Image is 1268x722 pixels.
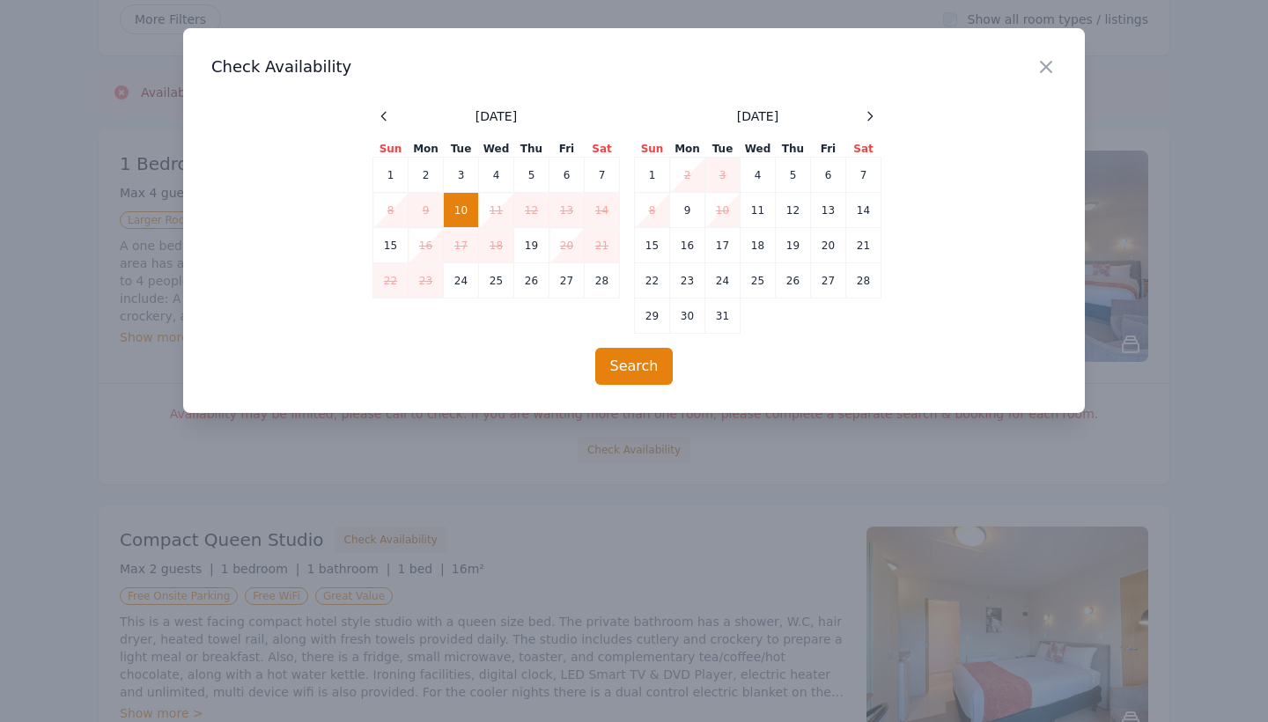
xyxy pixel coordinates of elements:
[635,158,670,193] td: 1
[670,228,705,263] td: 16
[409,141,444,158] th: Mon
[776,263,811,298] td: 26
[514,228,549,263] td: 19
[705,263,741,298] td: 24
[409,158,444,193] td: 2
[811,141,846,158] th: Fri
[475,107,517,125] span: [DATE]
[846,158,881,193] td: 7
[444,141,479,158] th: Tue
[444,193,479,228] td: 10
[776,141,811,158] th: Thu
[479,141,514,158] th: Wed
[635,298,670,334] td: 29
[585,263,620,298] td: 28
[811,193,846,228] td: 13
[741,193,776,228] td: 11
[479,228,514,263] td: 18
[776,158,811,193] td: 5
[585,158,620,193] td: 7
[670,141,705,158] th: Mon
[705,141,741,158] th: Tue
[811,158,846,193] td: 6
[409,263,444,298] td: 23
[741,141,776,158] th: Wed
[635,141,670,158] th: Sun
[635,263,670,298] td: 22
[479,193,514,228] td: 11
[549,141,585,158] th: Fri
[595,348,674,385] button: Search
[409,193,444,228] td: 9
[585,193,620,228] td: 14
[514,193,549,228] td: 12
[705,193,741,228] td: 10
[409,228,444,263] td: 16
[444,228,479,263] td: 17
[585,228,620,263] td: 21
[670,193,705,228] td: 9
[514,263,549,298] td: 26
[549,228,585,263] td: 20
[635,228,670,263] td: 15
[549,158,585,193] td: 6
[373,158,409,193] td: 1
[670,298,705,334] td: 30
[741,263,776,298] td: 25
[373,193,409,228] td: 8
[549,193,585,228] td: 13
[479,263,514,298] td: 25
[705,228,741,263] td: 17
[670,263,705,298] td: 23
[846,141,881,158] th: Sat
[373,141,409,158] th: Sun
[776,228,811,263] td: 19
[705,158,741,193] td: 3
[846,228,881,263] td: 21
[811,263,846,298] td: 27
[211,56,1057,77] h3: Check Availability
[741,158,776,193] td: 4
[444,158,479,193] td: 3
[585,141,620,158] th: Sat
[514,158,549,193] td: 5
[737,107,778,125] span: [DATE]
[444,263,479,298] td: 24
[705,298,741,334] td: 31
[811,228,846,263] td: 20
[373,228,409,263] td: 15
[373,263,409,298] td: 22
[670,158,705,193] td: 2
[846,193,881,228] td: 14
[846,263,881,298] td: 28
[776,193,811,228] td: 12
[549,263,585,298] td: 27
[514,141,549,158] th: Thu
[479,158,514,193] td: 4
[635,193,670,228] td: 8
[741,228,776,263] td: 18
